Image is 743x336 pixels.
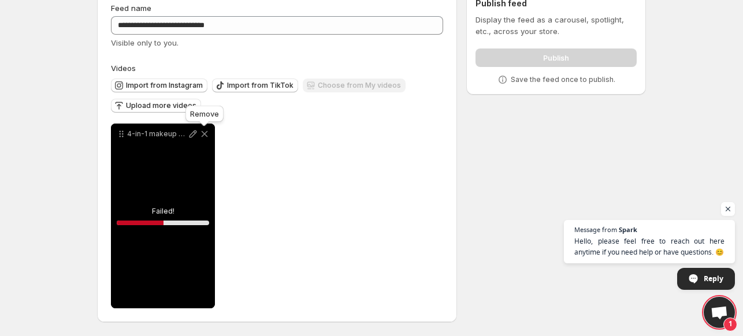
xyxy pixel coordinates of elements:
[111,64,136,73] span: Videos
[619,226,637,233] span: Spark
[111,99,201,113] button: Upload more videos
[574,236,725,257] span: Hello, please feel free to reach out here anytime if you need help or have questions. 😊
[111,38,179,47] span: Visible only to you.
[723,318,737,331] span: 1
[574,226,617,233] span: Message from
[511,75,615,84] p: Save the feed once to publish.
[126,81,203,90] span: Import from Instagram
[127,129,187,139] p: 4-in-1 makeup products essentials linkinbio HOW TO ORDER Amazon link in bio or KateliaBeauty
[475,14,637,37] p: Display the feed as a carousel, spotlight, etc., across your store.
[126,101,196,110] span: Upload more videos
[212,79,298,92] button: Import from TikTok
[704,268,723,289] span: Reply
[227,81,294,90] span: Import from TikTok
[111,79,207,92] button: Import from Instagram
[704,297,735,328] div: Open chat
[111,3,151,13] span: Feed name
[111,124,215,308] div: 4-in-1 makeup products essentials linkinbio HOW TO ORDER Amazon link in bio or KateliaBeautyFaile...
